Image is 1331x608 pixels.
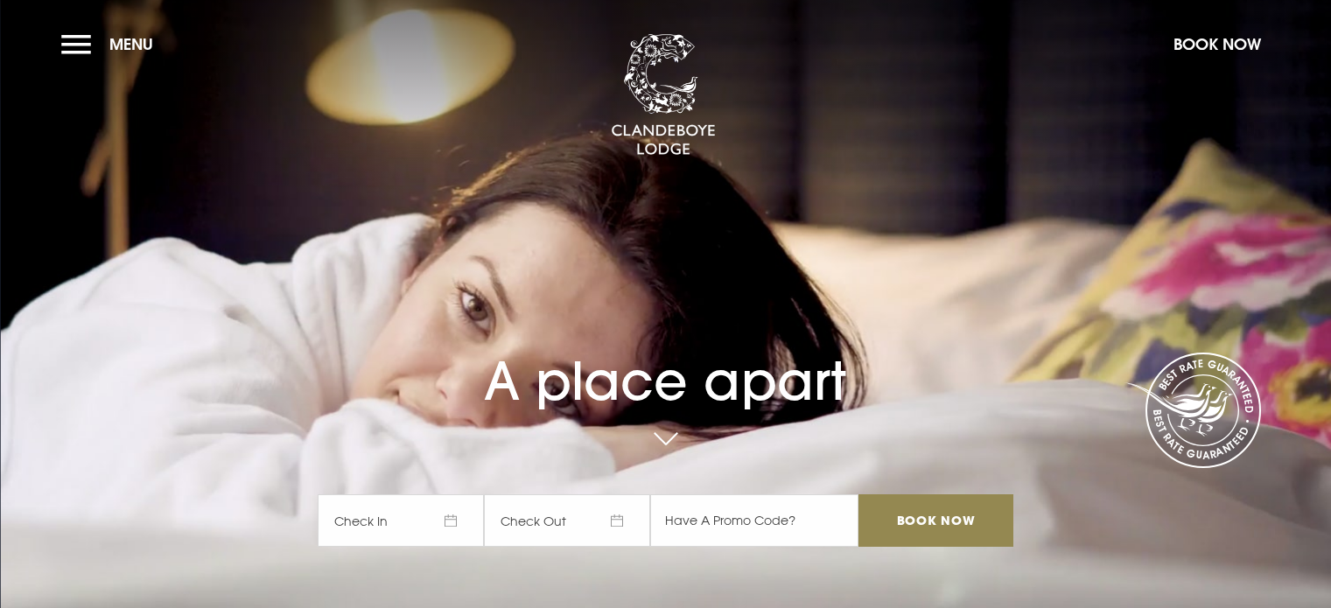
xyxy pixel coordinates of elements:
[650,494,858,547] input: Have A Promo Code?
[61,25,162,63] button: Menu
[318,312,1012,412] h1: A place apart
[109,34,153,54] span: Menu
[318,494,484,547] span: Check In
[858,494,1012,547] input: Book Now
[611,34,716,157] img: Clandeboye Lodge
[1165,25,1270,63] button: Book Now
[484,494,650,547] span: Check Out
